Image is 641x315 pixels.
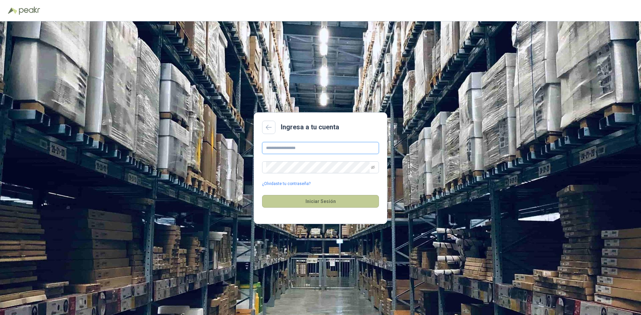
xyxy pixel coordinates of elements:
span: eye-invisible [371,165,375,169]
h2: Ingresa a tu cuenta [281,122,339,132]
img: Logo [8,7,17,14]
img: Peakr [19,7,40,15]
a: ¿Olvidaste tu contraseña? [262,181,310,187]
button: Iniciar Sesión [262,195,379,208]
